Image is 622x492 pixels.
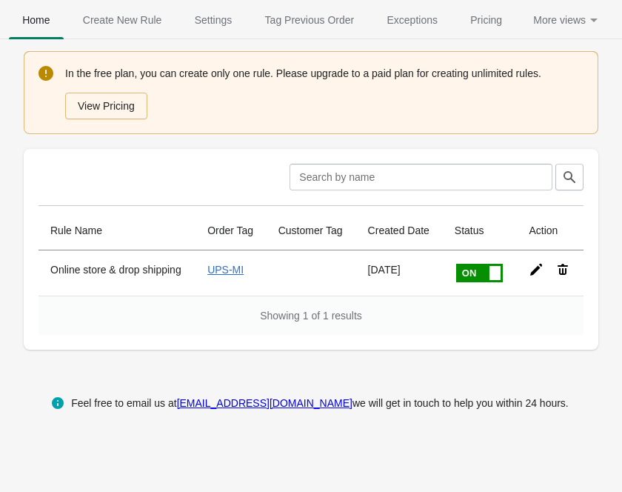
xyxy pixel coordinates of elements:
button: Home [6,1,67,39]
button: Create_New_Rule [67,1,178,39]
button: More tabs [518,1,616,39]
span: Exceptions [373,7,451,33]
span: More views [521,7,613,33]
button: View Pricing [65,93,147,119]
span: Tag Previous Order [251,7,367,33]
span: Settings [181,7,246,33]
span: Pricing [457,7,515,33]
th: Online store & drop shipping [39,250,195,296]
a: UPS-MI [207,264,244,276]
input: Search by name [290,164,552,190]
th: Status [443,211,518,250]
th: Customer Tag [267,211,356,250]
td: [DATE] [356,250,443,296]
a: [EMAIL_ADDRESS][DOMAIN_NAME] [177,397,352,409]
div: Feel free to email us at we will get in touch to help you within 24 hours. [71,394,569,412]
th: Created Date [356,211,443,250]
div: In the free plan, you can create only one rule. Please upgrade to a paid plan for creating unlimi... [65,64,583,121]
th: Order Tag [195,211,267,250]
th: Action [517,211,583,250]
th: Rule Name [39,211,195,250]
span: Create New Rule [70,7,175,33]
span: Home [9,7,64,33]
button: Settings [178,1,249,39]
div: Showing 1 of 1 results [39,296,583,335]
